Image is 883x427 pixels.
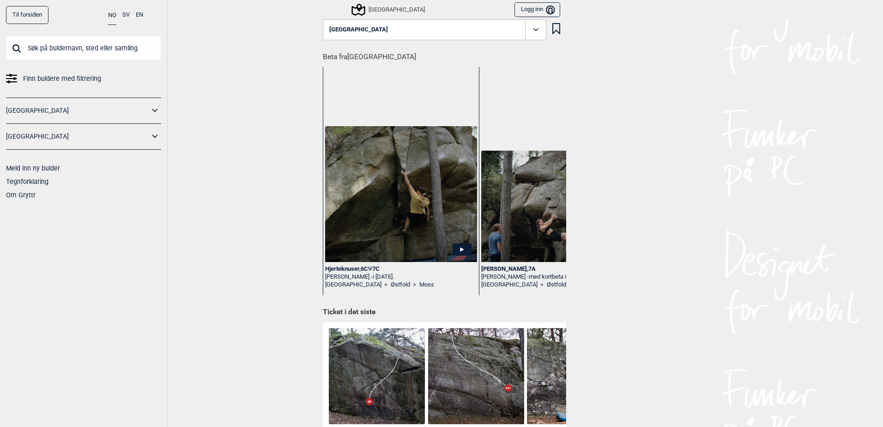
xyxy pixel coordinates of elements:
[384,281,387,289] span: >
[6,36,161,60] input: Søk på buldernavn, sted eller samling
[108,6,116,25] button: NO
[391,281,410,289] a: Østfold
[6,165,60,172] a: Meld inn ny bulder
[122,6,130,24] button: SV
[481,281,538,289] a: [GEOGRAPHIC_DATA]
[325,265,477,273] div: Hjerteknuser , 6C 7C
[428,328,524,424] img: Et bulder 211119
[514,2,560,18] button: Logg inn
[136,6,143,24] button: EN
[481,273,633,281] div: [PERSON_NAME] -
[481,265,633,273] div: [PERSON_NAME] , 7A
[323,307,560,317] h1: Ticket i det siste
[6,130,149,143] a: [GEOGRAPHIC_DATA]
[368,265,372,272] span: Ψ
[6,191,36,199] a: Om Gryttr
[6,6,48,24] a: Til forsiden
[6,178,48,185] a: Tegnforklaring
[547,281,566,289] a: Østfold
[481,151,633,262] img: Selma pa Nore Jones
[373,273,394,280] span: i [DATE].
[413,281,416,289] span: >
[353,4,425,15] div: [GEOGRAPHIC_DATA]
[529,273,586,280] span: med kortbeta i [DATE].
[325,281,381,289] a: [GEOGRAPHIC_DATA]
[540,281,544,289] span: >
[329,26,388,33] span: [GEOGRAPHIC_DATA]
[325,273,477,281] div: [PERSON_NAME] -
[329,328,425,424] img: Kommandoren 211123
[419,281,434,289] a: Moss
[6,72,161,85] a: Finn buldere med filtrering
[6,104,149,117] a: [GEOGRAPHIC_DATA]
[23,72,101,85] span: Finn buldere med filtrering
[527,328,623,424] img: Kystartilleri 211113
[323,46,566,62] h1: Beta fra [GEOGRAPHIC_DATA]
[323,19,546,41] button: [GEOGRAPHIC_DATA]
[325,126,477,262] img: Selma pa Hjerteknuser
